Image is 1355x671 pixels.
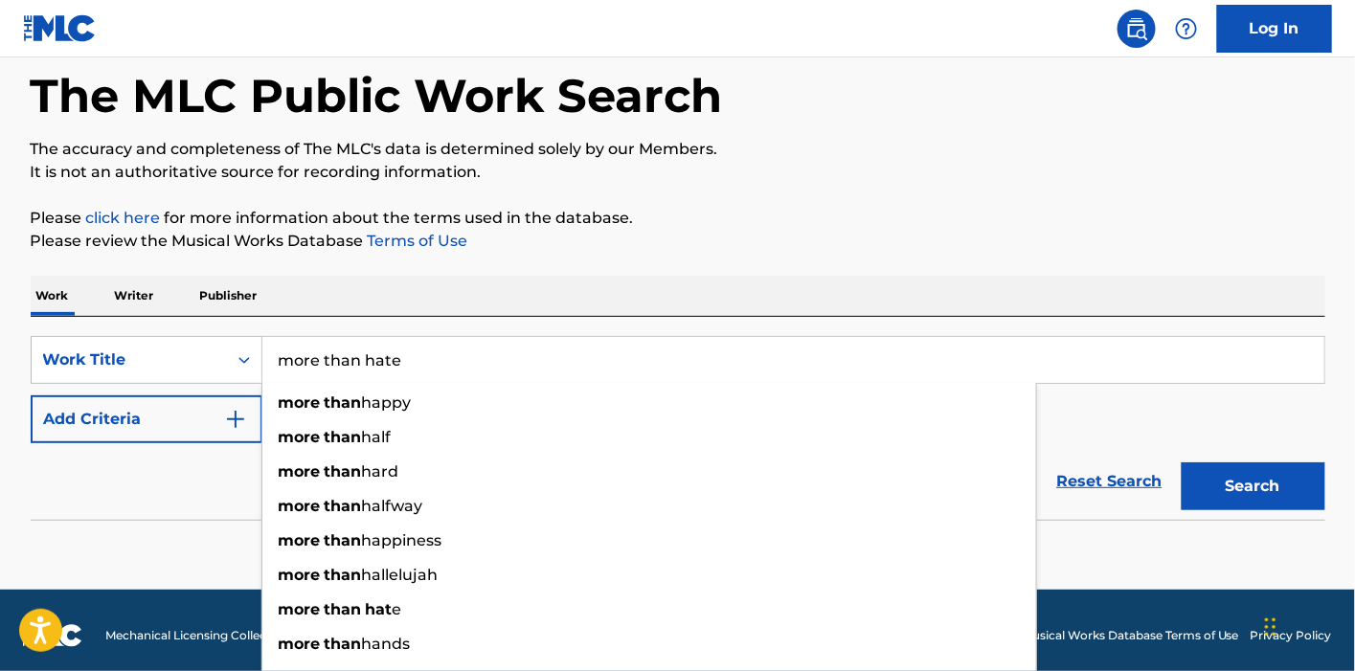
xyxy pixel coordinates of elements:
span: hands [362,635,411,653]
strong: than [325,531,362,549]
a: Privacy Policy [1251,627,1332,644]
a: Musical Works Database Terms of Use [1022,627,1239,644]
img: search [1125,17,1148,40]
strong: than [325,635,362,653]
iframe: Chat Widget [1259,579,1355,671]
p: It is not an authoritative source for recording information. [31,161,1325,184]
strong: than [325,566,362,584]
a: Public Search [1118,10,1156,48]
strong: than [325,462,362,481]
img: 9d2ae6d4665cec9f34b9.svg [224,408,247,431]
a: Log In [1217,5,1332,53]
span: Mechanical Licensing Collective © 2025 [105,627,327,644]
div: Work Title [43,348,215,371]
strong: more [279,531,321,549]
span: e [393,600,402,618]
img: MLC Logo [23,14,97,42]
strong: than [325,428,362,446]
span: halfway [362,497,423,515]
strong: more [279,497,321,515]
a: click here [86,209,161,227]
div: Drag [1265,598,1276,656]
strong: more [279,462,321,481]
strong: more [279,393,321,412]
div: Help [1167,10,1206,48]
span: happiness [362,531,442,549]
h1: The MLC Public Work Search [31,67,723,124]
strong: hat [366,600,393,618]
strong: more [279,428,321,446]
strong: more [279,600,321,618]
span: happy [362,393,412,412]
button: Add Criteria [31,395,262,443]
strong: than [325,497,362,515]
p: Please review the Musical Works Database [31,230,1325,253]
span: half [362,428,392,446]
p: Publisher [194,276,263,316]
span: hallelujah [362,566,439,584]
strong: than [325,600,362,618]
span: hard [362,462,399,481]
a: Terms of Use [364,232,468,250]
a: Reset Search [1048,460,1172,503]
p: The accuracy and completeness of The MLC's data is determined solely by our Members. [31,138,1325,161]
strong: than [325,393,362,412]
p: Writer [109,276,160,316]
form: Search Form [31,336,1325,520]
strong: more [279,635,321,653]
p: Work [31,276,75,316]
p: Please for more information about the terms used in the database. [31,207,1325,230]
button: Search [1182,462,1325,510]
strong: more [279,566,321,584]
img: help [1175,17,1198,40]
